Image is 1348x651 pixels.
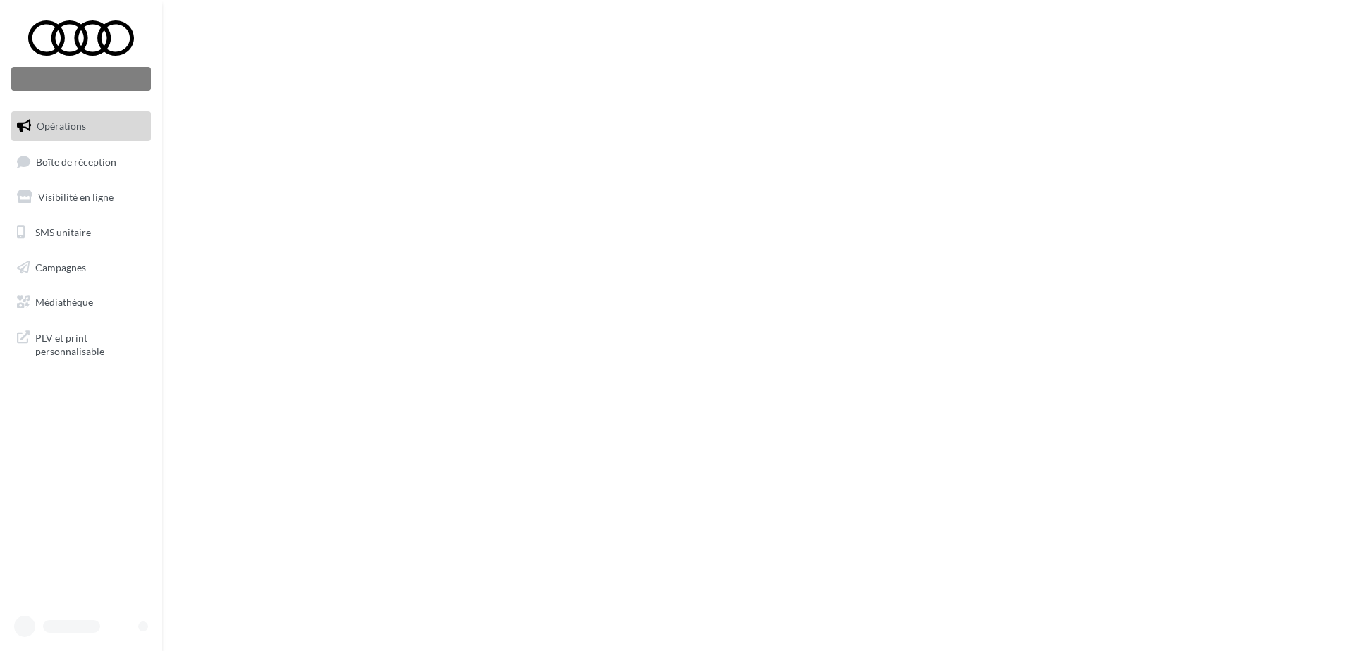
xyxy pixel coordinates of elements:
span: Opérations [37,120,86,132]
a: Boîte de réception [8,147,154,177]
a: Visibilité en ligne [8,182,154,212]
a: Campagnes [8,253,154,283]
span: Campagnes [35,261,86,273]
span: Visibilité en ligne [38,191,114,203]
span: SMS unitaire [35,226,91,238]
a: PLV et print personnalisable [8,323,154,364]
a: Opérations [8,111,154,141]
div: Nouvelle campagne [11,67,151,91]
a: SMS unitaire [8,218,154,247]
a: Médiathèque [8,287,154,317]
span: PLV et print personnalisable [35,328,145,359]
span: Boîte de réception [36,155,116,167]
span: Médiathèque [35,296,93,308]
